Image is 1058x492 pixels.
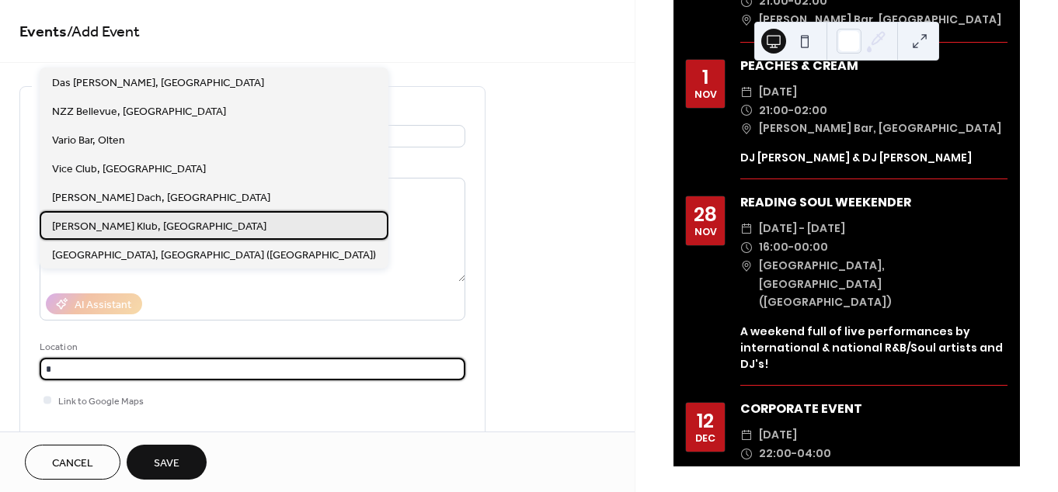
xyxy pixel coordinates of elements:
div: PEACHES & CREAM [740,57,1008,75]
div: Dec [695,434,715,444]
span: - [792,445,797,463]
div: READING SOUL WEEKENDER [740,193,1008,212]
span: To Be Announced [759,463,862,482]
span: Link to Google Maps [58,393,144,410]
div: ​ [740,445,753,463]
span: Vario Bar, Olten [52,132,125,148]
span: Das [PERSON_NAME], [GEOGRAPHIC_DATA] [52,74,264,91]
div: ​ [740,220,753,238]
div: Location [40,339,462,355]
div: ​ [740,257,753,275]
span: 21:00 [759,102,788,120]
span: [PERSON_NAME] Klub, [GEOGRAPHIC_DATA] [52,218,266,234]
span: [PERSON_NAME] Bar, [GEOGRAPHIC_DATA] [759,11,1001,29]
span: Cancel [52,456,93,472]
span: 00:00 [794,238,828,257]
button: Save [127,445,207,480]
div: DJ [PERSON_NAME] & DJ [PERSON_NAME] [740,150,1008,166]
div: 1 [702,68,708,87]
span: [DATE] - [DATE] [759,220,845,238]
div: Event color [40,427,156,443]
span: - [788,102,794,120]
div: ​ [740,426,753,445]
span: NZZ Bellevue, [GEOGRAPHIC_DATA] [52,103,226,120]
span: [PERSON_NAME] Bar, [GEOGRAPHIC_DATA] [759,120,1001,138]
div: ​ [740,102,753,120]
div: Nov [694,90,717,100]
span: 16:00 [759,238,788,257]
span: - [788,238,794,257]
div: ​ [740,120,753,138]
a: Events [19,17,67,47]
span: Vice Club, [GEOGRAPHIC_DATA] [52,161,206,177]
div: A weekend full of live performances by international & national R&B/Soul artists and DJ's! [740,324,1008,372]
div: CORPORATE EVENT [740,400,1008,418]
div: ​ [740,11,753,29]
span: [GEOGRAPHIC_DATA], [GEOGRAPHIC_DATA] ([GEOGRAPHIC_DATA]) [759,257,1008,312]
div: ​ [740,463,753,482]
div: 12 [697,411,714,431]
span: 04:00 [797,445,831,463]
span: 02:00 [794,102,827,120]
div: 28 [694,205,717,224]
span: [GEOGRAPHIC_DATA], [GEOGRAPHIC_DATA] ([GEOGRAPHIC_DATA]) [52,247,376,263]
span: [DATE] [759,83,797,102]
span: 22:00 [759,445,792,463]
div: ​ [740,83,753,102]
div: ​ [740,238,753,257]
div: Nov [694,227,717,237]
span: [PERSON_NAME] Dach, [GEOGRAPHIC_DATA] [52,189,270,206]
span: [DATE] [759,426,797,445]
button: Cancel [25,445,120,480]
span: / Add Event [67,17,140,47]
span: Save [154,456,179,472]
